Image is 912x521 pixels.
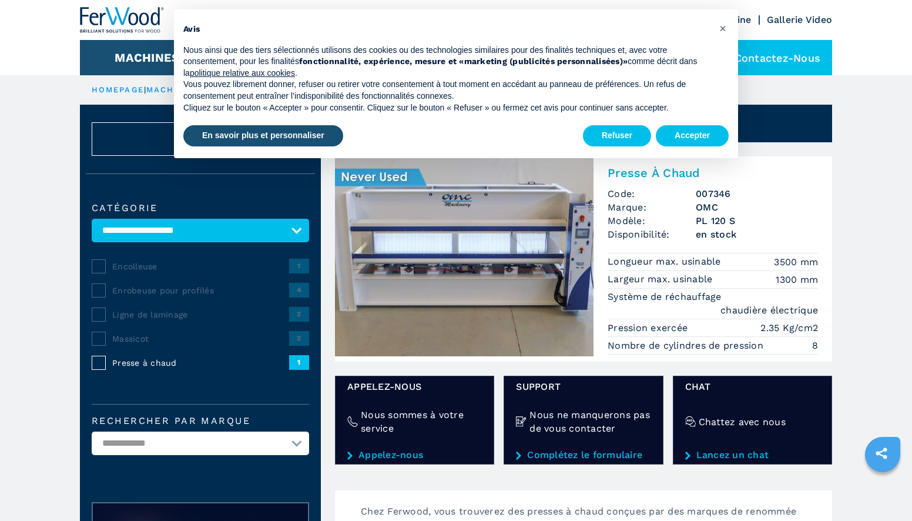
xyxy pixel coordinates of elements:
span: en stock [696,228,818,241]
p: Système de réchauffage [608,290,725,303]
p: Nombre de cylindres de pression [608,339,766,352]
p: Largeur max. usinable [608,273,716,286]
span: Marque: [608,201,696,214]
a: Presse À Chaud OMC PL 120 SPresse À ChaudCode:007346Marque:OMCModèle:PL 120 SDisponibilité:en sto... [335,156,832,362]
h3: 007346 [696,187,818,201]
img: Chattez avec nous [685,416,696,427]
h4: Nous sommes à votre service [361,408,482,435]
em: 1300 mm [776,273,818,286]
span: Enrobeuse pour profilés [112,285,289,296]
span: Code: [608,187,696,201]
button: Fermer cet avis [713,19,732,38]
iframe: Chat [862,468,903,512]
strong: fonctionnalité, expérience, mesure et «marketing (publicités personnalisées)» [299,56,628,66]
a: HOMEPAGE [92,85,144,94]
a: Gallerie Video [767,14,833,25]
h2: Avis [183,24,710,35]
em: chaudière électrique [720,303,818,317]
button: En savoir plus et personnaliser [183,125,343,146]
label: catégorie [92,203,309,213]
span: 2 [289,331,309,345]
p: Pression exercée [608,322,690,335]
span: Disponibilité: [608,228,696,241]
h4: Chattez avec nous [699,415,786,429]
span: | [144,85,146,94]
em: 2.35 Kg/cm2 [760,321,818,335]
span: Massicot [112,333,289,345]
em: 3500 mm [774,255,818,269]
button: Accepter [656,125,729,146]
h2: Presse À Chaud [608,166,818,180]
p: Vous pouvez librement donner, refuser ou retirer votre consentement à tout moment en accédant au ... [183,79,710,102]
p: Nous ainsi que des tiers sélectionnés utilisons des cookies ou des technologies similaires pour d... [183,45,710,79]
img: Presse À Chaud OMC PL 120 S [335,156,594,356]
a: Complétez le formulaire [516,450,651,460]
a: Appelez-nous [347,450,482,460]
em: 8 [812,339,818,352]
button: Machines [115,51,179,65]
span: Modèle: [608,214,696,228]
h4: Nous ne manquerons pas de vous contacter [529,408,651,435]
button: Refuser [583,125,651,146]
a: machines [146,85,197,94]
img: Nous sommes à votre service [347,416,358,427]
span: Appelez-nous [347,380,482,393]
h3: PL 120 S [696,214,818,228]
span: Ligne de laminage [112,309,289,320]
a: Lancez un chat [685,450,820,460]
span: × [719,21,726,35]
p: Cliquez sur le bouton « Accepter » pour consentir. Cliquez sur le bouton « Refuser » ou fermez ce... [183,102,710,114]
span: Support [516,380,651,393]
a: sharethis [867,439,896,468]
button: ResetAnnuler [92,122,309,156]
span: Encolleuse [112,260,289,272]
span: Presse à chaud [112,357,289,369]
span: 2 [289,307,309,321]
div: Contactez-nous [705,40,833,75]
h3: OMC [696,201,818,214]
a: politique relative aux cookies [190,68,295,78]
p: Longueur max. usinable [608,255,724,268]
img: Nous ne manquerons pas de vous contacter [516,416,527,427]
span: 4 [289,283,309,297]
span: 1 [289,259,309,273]
span: 1 [289,355,309,369]
img: Ferwood [80,7,165,33]
label: Rechercher par marque [92,416,309,426]
span: Chat [685,380,820,393]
